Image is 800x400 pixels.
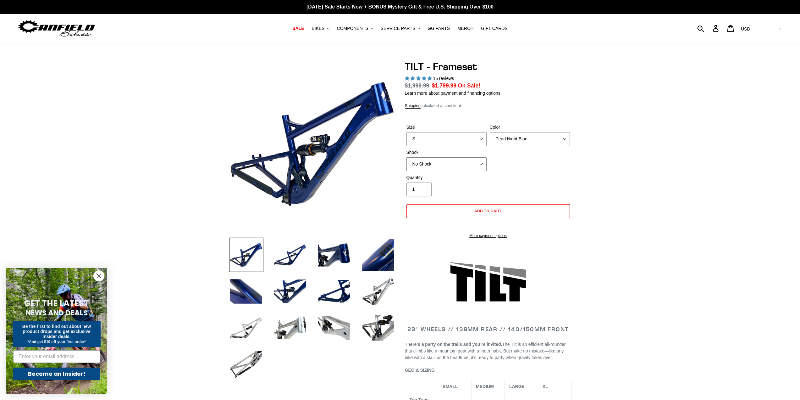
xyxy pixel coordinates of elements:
img: Load image into Gallery viewer, TILT - Frameset [229,274,263,309]
img: Load image into Gallery viewer, TILT - Frameset [317,274,351,309]
img: Load image into Gallery viewer, TILT - Frameset [273,274,307,309]
button: Add to cart [406,204,570,218]
button: SERVICE PARTS [378,24,423,33]
span: GET THE LATEST [24,298,89,309]
a: MERCH [454,24,477,33]
img: Load image into Gallery viewer, TILT - Frameset [273,238,307,272]
span: GG PARTS [428,26,450,31]
img: Load image into Gallery viewer, TILT - Frameset [229,238,263,272]
span: The Tilt is an efficient all-rounder that climbs like a mountain goat with a meth habit. But make... [405,342,566,360]
span: BIKES [312,26,324,31]
img: Load image into Gallery viewer, TILT - Frameset [273,311,307,345]
span: Add to cart [474,208,502,213]
div: calculated at checkout. [405,103,571,109]
img: Load image into Gallery viewer, TILT - Frameset [317,238,351,272]
input: Enter your email address [13,350,100,363]
span: GIFT CARDS [481,26,508,31]
s: $1,999.99 [405,82,429,89]
img: Load image into Gallery viewer, TILT - Frameset [361,274,395,309]
label: Shock [406,149,487,156]
span: 15 reviews [433,76,454,81]
span: SERVICE PARTS [381,26,415,31]
span: Be the first to find out about new product drops and get exclusive insider deals. [22,324,91,339]
span: NEWS AND DEALS [26,308,88,318]
img: Canfield Bikes [17,19,96,38]
button: Close dialog [93,270,104,281]
a: GG PARTS [424,24,453,33]
input: Search [701,21,717,35]
img: Load image into Gallery viewer, TILT - Frameset [229,347,263,382]
span: COMPONENTS [337,26,368,31]
img: Load image into Gallery viewer, TILT - Frameset [317,311,351,345]
img: Load image into Gallery viewer, TILT - Frameset [229,311,263,345]
span: *And get $10 off your first order* [27,340,86,344]
button: Become an Insider! [13,368,100,380]
label: Quantity [406,174,487,181]
span: GEO & SIZING [405,368,435,373]
span: LARGE [509,384,525,389]
span: 5.00 stars [405,76,433,81]
img: Load image into Gallery viewer, TILT - Frameset [361,311,395,345]
button: COMPONENTS [334,24,376,33]
span: XL [543,384,548,389]
a: More payment options [406,233,570,239]
a: Shipping [405,103,421,109]
h1: TILT - Frameset [405,61,571,73]
span: MEDIUM [476,384,494,389]
img: Load image into Gallery viewer, TILT - Frameset [361,238,395,272]
span: MERCH [457,26,473,31]
span: On Sale! [458,82,480,90]
span: $1,799.99 [432,82,456,89]
a: GIFT CARDS [478,24,511,33]
b: There’s a party on the trails and you’re invited. [405,342,502,347]
label: Size [406,124,487,131]
span: 29" WHEELS // 138mm REAR // 140/150mm FRONT [407,325,569,333]
a: Learn more about payment and financing options [405,91,500,96]
button: BIKES [308,24,332,33]
span: SALE [292,26,304,31]
label: Color [490,124,570,131]
span: SMALL [443,384,458,389]
a: SALE [289,24,307,33]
